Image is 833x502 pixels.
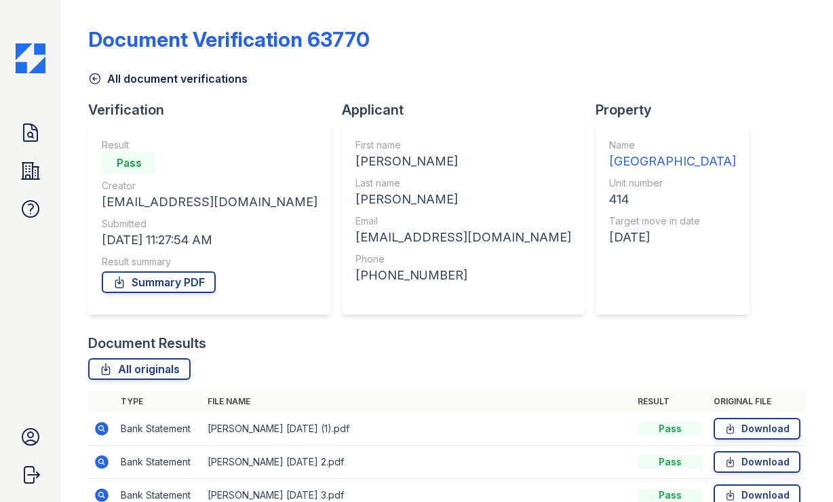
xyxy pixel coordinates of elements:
td: Bank Statement [115,412,202,446]
div: Target move in date [609,214,736,228]
div: Phone [355,252,571,266]
div: Submitted [102,217,317,231]
div: First name [355,138,571,152]
div: Document Verification 63770 [88,27,370,52]
div: [PERSON_NAME] [355,190,571,209]
th: Type [115,391,202,412]
div: Document Results [88,334,206,353]
div: [DATE] 11:27:54 AM [102,231,317,250]
div: Last name [355,176,571,190]
td: Bank Statement [115,446,202,479]
div: [DATE] [609,228,736,247]
div: [PERSON_NAME] [355,152,571,171]
div: [GEOGRAPHIC_DATA] [609,152,736,171]
th: File name [202,391,632,412]
div: Pass [638,455,703,469]
td: [PERSON_NAME] [DATE] (1).pdf [202,412,632,446]
div: [EMAIL_ADDRESS][DOMAIN_NAME] [355,228,571,247]
iframe: chat widget [776,448,819,488]
a: All originals [88,358,191,380]
a: Download [714,418,800,440]
td: [PERSON_NAME] [DATE] 2.pdf [202,446,632,479]
div: [PHONE_NUMBER] [355,266,571,285]
div: Applicant [342,100,596,119]
div: 414 [609,190,736,209]
div: Creator [102,179,317,193]
div: Pass [102,152,156,174]
a: All document verifications [88,71,248,87]
div: Pass [638,488,703,502]
a: Download [714,451,800,473]
div: Pass [638,422,703,436]
div: Result [102,138,317,152]
div: Name [609,138,736,152]
th: Result [632,391,708,412]
a: Name [GEOGRAPHIC_DATA] [609,138,736,171]
div: Property [596,100,760,119]
div: Result summary [102,255,317,269]
a: Summary PDF [102,271,216,293]
th: Original file [708,391,806,412]
div: Verification [88,100,342,119]
div: Email [355,214,571,228]
div: Unit number [609,176,736,190]
div: [EMAIL_ADDRESS][DOMAIN_NAME] [102,193,317,212]
img: CE_Icon_Blue-c292c112584629df590d857e76928e9f676e5b41ef8f769ba2f05ee15b207248.png [16,43,45,73]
